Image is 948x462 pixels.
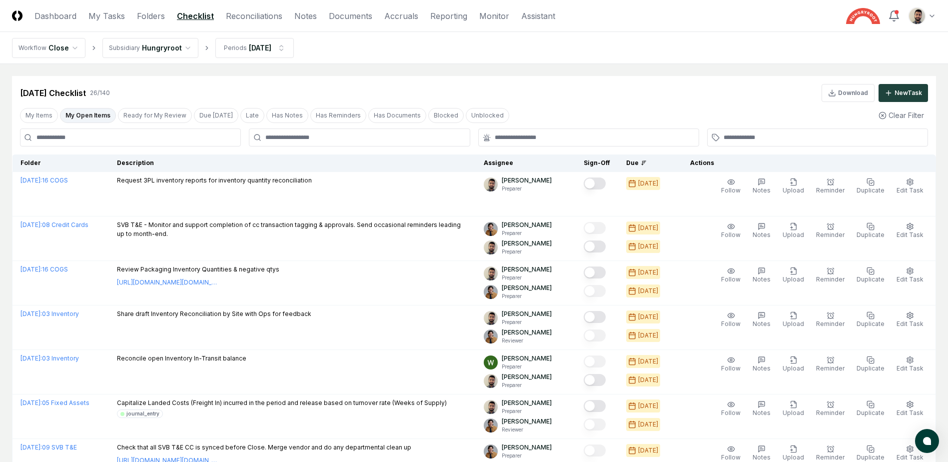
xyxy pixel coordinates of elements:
[781,176,806,197] button: Upload
[721,453,741,461] span: Follow
[857,409,885,416] span: Duplicate
[751,176,773,197] button: Notes
[897,275,924,283] span: Edit Task
[484,355,498,369] img: ACg8ocIK_peNeqvot3Ahh9567LsVhi0q3GD2O_uFDzmfmpbAfkCWeQ=s96-c
[584,266,606,278] button: Mark complete
[897,186,924,194] span: Edit Task
[816,409,845,416] span: Reminder
[484,266,498,280] img: d09822cc-9b6d-4858-8d66-9570c114c672_214030b4-299a-48fd-ad93-fc7c7aef54c6.png
[502,318,552,326] p: Preparer
[584,355,606,367] button: Mark complete
[117,354,246,363] p: Reconcile open Inventory In-Transit balance
[20,221,42,228] span: [DATE] :
[34,10,76,22] a: Dashboard
[90,88,110,97] div: 26 / 140
[428,108,464,123] button: Blocked
[857,231,885,238] span: Duplicate
[194,108,238,123] button: Due Today
[719,309,743,330] button: Follow
[638,242,658,251] div: [DATE]
[584,400,606,412] button: Mark complete
[584,222,606,234] button: Mark complete
[638,357,658,366] div: [DATE]
[909,8,925,24] img: d09822cc-9b6d-4858-8d66-9570c114c672_214030b4-299a-48fd-ad93-fc7c7aef54c6.png
[117,278,217,287] a: [URL][DOMAIN_NAME][DOMAIN_NAME]
[502,309,552,318] p: [PERSON_NAME]
[814,176,847,197] button: Reminder
[12,154,109,172] th: Folder
[753,320,771,327] span: Notes
[781,354,806,375] button: Upload
[753,364,771,372] span: Notes
[484,374,498,388] img: d09822cc-9b6d-4858-8d66-9570c114c672_214030b4-299a-48fd-ad93-fc7c7aef54c6.png
[753,409,771,416] span: Notes
[20,310,42,317] span: [DATE] :
[816,186,845,194] span: Reminder
[857,453,885,461] span: Duplicate
[484,400,498,414] img: d09822cc-9b6d-4858-8d66-9570c114c672_214030b4-299a-48fd-ad93-fc7c7aef54c6.png
[118,108,192,123] button: Ready for My Review
[816,320,845,327] span: Reminder
[751,309,773,330] button: Notes
[576,154,618,172] th: Sign-Off
[502,283,552,292] p: [PERSON_NAME]
[857,364,885,372] span: Duplicate
[479,10,509,22] a: Monitor
[751,354,773,375] button: Notes
[638,286,658,295] div: [DATE]
[753,275,771,283] span: Notes
[109,154,476,172] th: Description
[502,337,552,344] p: Reviewer
[781,398,806,419] button: Upload
[18,43,46,52] div: Workflow
[897,453,924,461] span: Edit Task
[816,231,845,238] span: Reminder
[502,443,552,452] p: [PERSON_NAME]
[20,443,42,451] span: [DATE] :
[502,292,552,300] p: Preparer
[117,443,411,452] p: Check that all SVB T&E CC is synced before Close. Merge vendor and do any departmental clean up
[638,223,658,232] div: [DATE]
[897,320,924,327] span: Edit Task
[895,309,926,330] button: Edit Task
[20,176,42,184] span: [DATE] :
[719,398,743,419] button: Follow
[117,398,447,407] p: Capitalize Landed Costs (Freight In) incurred in the period and release based on turnover rate (W...
[638,268,658,277] div: [DATE]
[249,42,271,53] div: [DATE]
[502,176,552,185] p: [PERSON_NAME]
[584,444,606,456] button: Mark complete
[682,158,928,167] div: Actions
[60,108,116,123] button: My Open Items
[20,176,68,184] a: [DATE]:16 COGS
[814,265,847,286] button: Reminder
[897,409,924,416] span: Edit Task
[584,311,606,323] button: Mark complete
[857,320,885,327] span: Duplicate
[20,265,42,273] span: [DATE] :
[816,275,845,283] span: Reminder
[857,275,885,283] span: Duplicate
[240,108,264,123] button: Late
[484,177,498,191] img: d09822cc-9b6d-4858-8d66-9570c114c672_214030b4-299a-48fd-ad93-fc7c7aef54c6.png
[502,274,552,281] p: Preparer
[584,418,606,430] button: Mark complete
[466,108,509,123] button: Unblocked
[117,309,311,318] p: Share draft Inventory Reconciliation by Site with Ops for feedback
[502,417,552,426] p: [PERSON_NAME]
[875,106,928,124] button: Clear Filter
[12,38,294,58] nav: breadcrumb
[502,381,552,389] p: Preparer
[20,354,42,362] span: [DATE] :
[895,176,926,197] button: Edit Task
[384,10,418,22] a: Accruals
[20,108,58,123] button: My Items
[584,285,606,297] button: Mark complete
[502,229,552,237] p: Preparer
[816,453,845,461] span: Reminder
[781,265,806,286] button: Upload
[753,186,771,194] span: Notes
[502,328,552,337] p: [PERSON_NAME]
[484,222,498,236] img: ACg8ocIj8Ed1971QfF93IUVvJX6lPm3y0CRToLvfAg4p8TYQk6NAZIo=s96-c
[855,265,887,286] button: Duplicate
